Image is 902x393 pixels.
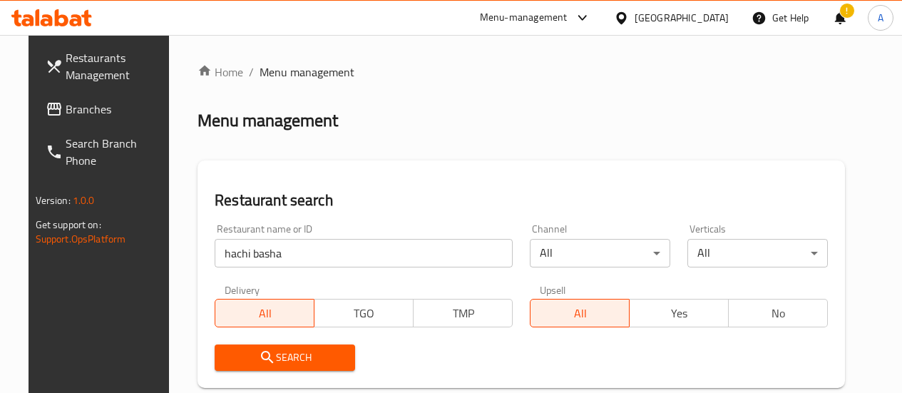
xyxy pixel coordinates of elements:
a: Search Branch Phone [34,126,179,178]
span: Yes [635,303,723,324]
label: Delivery [225,285,260,295]
label: Upsell [540,285,566,295]
span: A [878,10,883,26]
a: Branches [34,92,179,126]
span: Version: [36,191,71,210]
span: All [536,303,624,324]
li: / [249,63,254,81]
span: TMP [419,303,507,324]
h2: Menu management [198,109,338,132]
span: Search Branch Phone [66,135,168,169]
button: All [530,299,630,327]
span: Get support on: [36,215,101,234]
button: All [215,299,314,327]
h2: Restaurant search [215,190,828,211]
div: [GEOGRAPHIC_DATA] [635,10,729,26]
a: Restaurants Management [34,41,179,92]
span: No [734,303,822,324]
span: Menu management [260,63,354,81]
a: Support.OpsPlatform [36,230,126,248]
button: Search [215,344,355,371]
nav: breadcrumb [198,63,845,81]
span: All [221,303,309,324]
span: Search [226,349,344,367]
button: TMP [413,299,513,327]
div: All [530,239,670,267]
span: Restaurants Management [66,49,168,83]
div: Menu-management [480,9,568,26]
button: Yes [629,299,729,327]
a: Home [198,63,243,81]
button: TGO [314,299,414,327]
span: 1.0.0 [73,191,95,210]
input: Search for restaurant name or ID.. [215,239,513,267]
button: No [728,299,828,327]
div: All [687,239,828,267]
span: Branches [66,101,168,118]
span: TGO [320,303,408,324]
